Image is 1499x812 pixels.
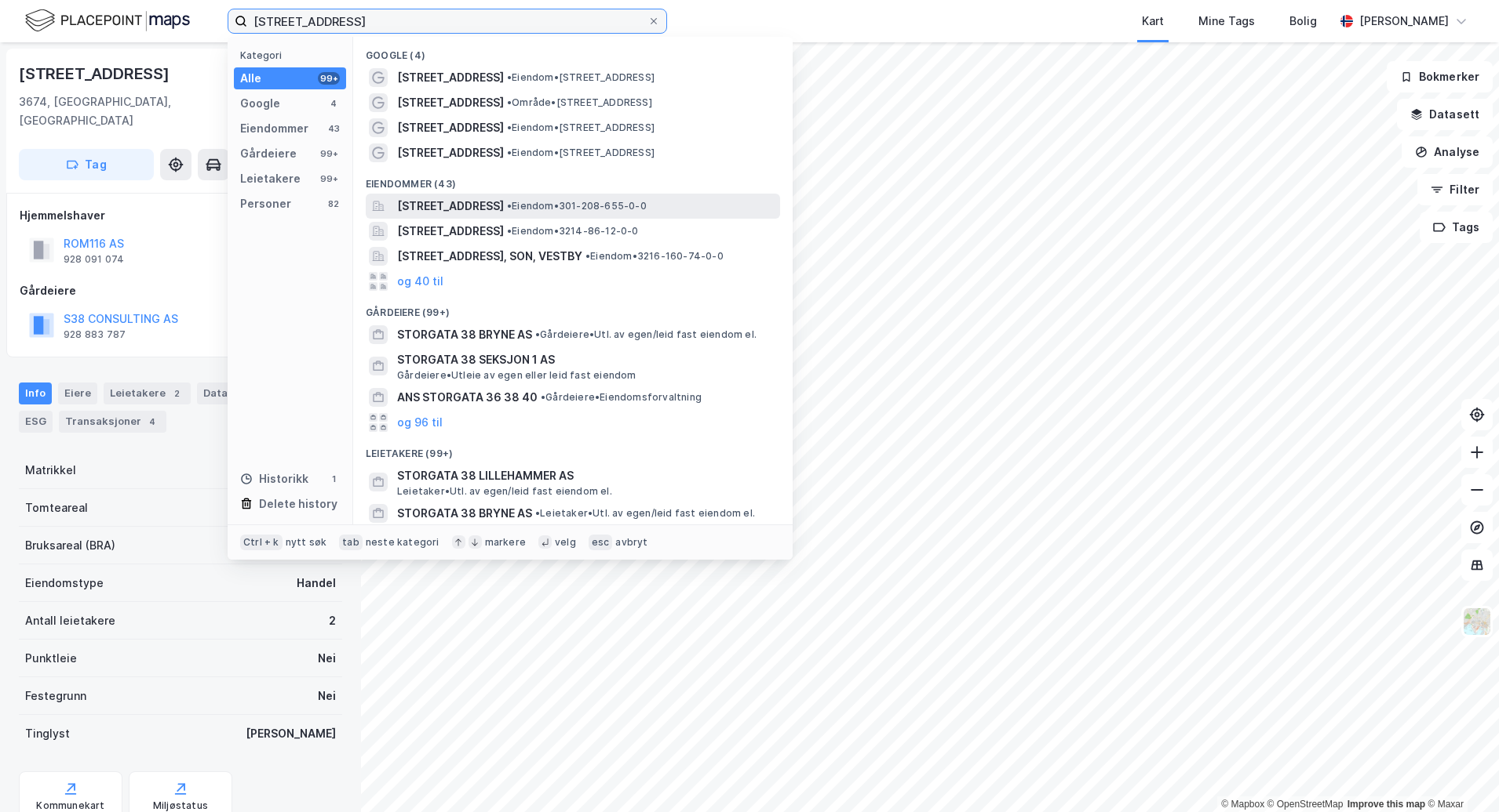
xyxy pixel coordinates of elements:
[1267,799,1344,810] a: OpenStreetMap
[366,536,439,549] div: neste kategori
[240,535,283,550] div: Ctrl + k
[397,325,532,344] span: STORGATA 38 BRYNE AS
[20,281,341,300] div: Gårdeiere
[1142,12,1164,31] div: Kart
[1198,12,1255,31] div: Mine Tags
[20,206,341,225] div: Hjemmelshaver
[353,37,793,65] div: Google (4)
[507,71,512,83] span: •
[240,169,301,188] div: Leietakere
[25,611,115,630] div: Antall leietakere
[318,649,336,668] div: Nei
[19,92,253,130] div: 3674, [GEOGRAPHIC_DATA], [GEOGRAPHIC_DATA]
[25,687,86,705] div: Festegrunn
[507,96,512,108] span: •
[25,7,190,34] img: logo.f888ab2527a4732fd821a326f86c7f29.svg
[240,469,308,488] div: Historikk
[535,507,540,519] span: •
[507,96,652,109] span: Område • [STREET_ADDRESS]
[25,724,70,743] div: Tinglyst
[541,391,545,403] span: •
[1420,212,1493,243] button: Tags
[19,61,173,86] div: [STREET_ADDRESS]
[397,413,443,432] button: og 96 til
[339,535,363,550] div: tab
[535,507,755,520] span: Leietaker • Utl. av egen/leid fast eiendom el.
[353,165,793,194] div: Eiendommer (43)
[1221,799,1264,810] a: Mapbox
[25,461,76,480] div: Matrikkel
[318,172,340,185] div: 99+
[1417,174,1493,205] button: Filter
[397,350,774,369] span: STORGATA 38 SEKSJON 1 AS
[297,574,336,593] div: Handel
[555,536,576,549] div: velg
[327,122,340,135] div: 43
[240,144,297,163] div: Gårdeiere
[397,197,504,216] span: [STREET_ADDRESS]
[1397,99,1493,130] button: Datasett
[240,119,308,138] div: Eiendommer
[507,200,512,212] span: •
[246,724,336,743] div: [PERSON_NAME]
[397,118,504,137] span: [STREET_ADDRESS]
[485,536,526,549] div: markere
[397,272,443,291] button: og 40 til
[535,328,757,341] span: Gårdeiere • Utl. av egen/leid fast eiendom el.
[59,411,166,433] div: Transaksjoner
[541,391,702,404] span: Gårdeiere • Eiendomsforvaltning
[240,94,280,113] div: Google
[353,294,793,322] div: Gårdeiere (99+)
[25,498,88,517] div: Tomteareal
[169,386,184,401] div: 2
[397,247,582,266] span: [STREET_ADDRESS], SON, VESTBY
[1359,12,1449,31] div: [PERSON_NAME]
[240,194,291,213] div: Personer
[25,536,115,555] div: Bruksareal (BRA)
[397,369,636,382] span: Gårdeiere • Utleie av egen eller leid fast eiendom
[507,121,512,133] span: •
[1421,737,1499,812] iframe: Chat Widget
[104,382,191,404] div: Leietakere
[58,382,97,404] div: Eiere
[1289,12,1317,31] div: Bolig
[397,143,504,162] span: [STREET_ADDRESS]
[36,799,104,812] div: Kommunekart
[19,382,52,404] div: Info
[397,93,504,112] span: [STREET_ADDRESS]
[397,504,532,523] span: STORGATA 38 BRYNE AS
[318,72,340,85] div: 99+
[397,388,538,407] span: ANS STORGATA 36 38 40
[507,225,512,237] span: •
[25,649,77,668] div: Punktleie
[286,536,327,549] div: nytt søk
[64,253,124,266] div: 928 091 074
[535,328,540,340] span: •
[327,198,340,210] div: 82
[1348,799,1425,810] a: Improve this map
[585,250,724,263] span: Eiendom • 3216-160-74-0-0
[144,414,160,430] div: 4
[197,382,256,404] div: Datasett
[397,222,504,241] span: [STREET_ADDRESS]
[19,149,154,180] button: Tag
[507,147,655,159] span: Eiendom • [STREET_ADDRESS]
[259,495,337,513] div: Delete history
[240,49,346,61] div: Kategori
[19,411,53,433] div: ESG
[507,225,639,237] span: Eiendom • 3214-86-12-0-0
[585,250,590,262] span: •
[240,69,261,88] div: Alle
[327,473,340,485] div: 1
[329,611,336,630] div: 2
[1462,607,1492,636] img: Z
[318,687,336,705] div: Nei
[353,435,793,463] div: Leietakere (99+)
[64,328,126,341] div: 928 883 787
[247,9,647,33] input: Søk på adresse, matrikkel, gårdeiere, leietakere eller personer
[507,71,655,84] span: Eiendom • [STREET_ADDRESS]
[25,574,104,593] div: Eiendomstype
[507,200,647,212] span: Eiendom • 301-208-655-0-0
[615,536,647,549] div: avbryt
